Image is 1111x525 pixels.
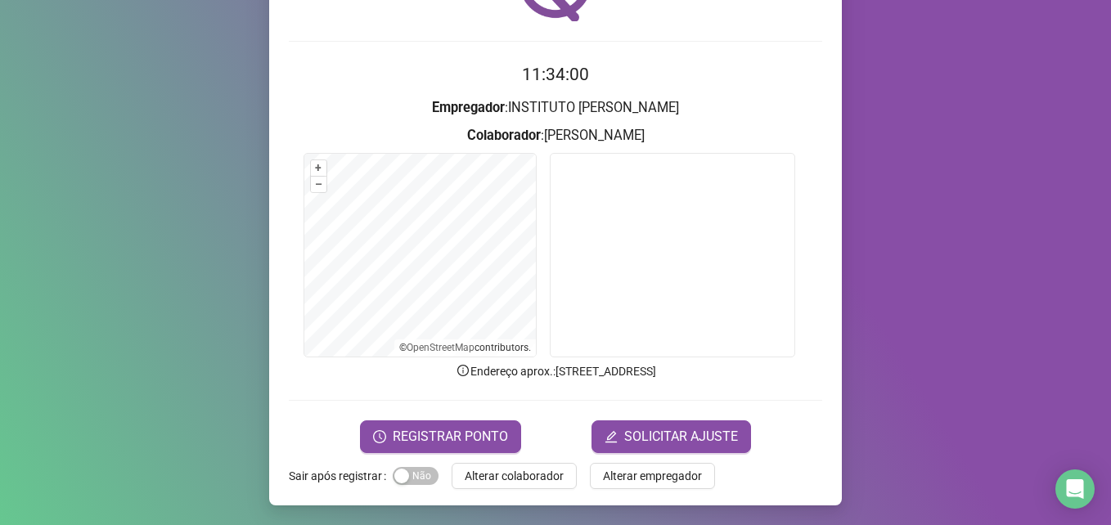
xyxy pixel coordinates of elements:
[522,65,589,84] time: 11:34:00
[407,342,475,353] a: OpenStreetMap
[373,430,386,443] span: clock-circle
[1055,469,1095,509] div: Open Intercom Messenger
[432,100,505,115] strong: Empregador
[311,160,326,176] button: +
[603,467,702,485] span: Alterar empregador
[452,463,577,489] button: Alterar colaborador
[311,177,326,192] button: –
[289,362,822,380] p: Endereço aprox. : [STREET_ADDRESS]
[393,427,508,446] span: REGISTRAR PONTO
[360,420,521,453] button: REGISTRAR PONTO
[591,420,751,453] button: editSOLICITAR AJUSTE
[605,430,618,443] span: edit
[467,128,541,143] strong: Colaborador
[289,125,822,146] h3: : [PERSON_NAME]
[289,97,822,119] h3: : INSTITUTO [PERSON_NAME]
[289,463,393,489] label: Sair após registrar
[456,363,470,378] span: info-circle
[624,427,738,446] span: SOLICITAR AJUSTE
[465,467,564,485] span: Alterar colaborador
[399,342,531,353] li: © contributors.
[590,463,715,489] button: Alterar empregador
